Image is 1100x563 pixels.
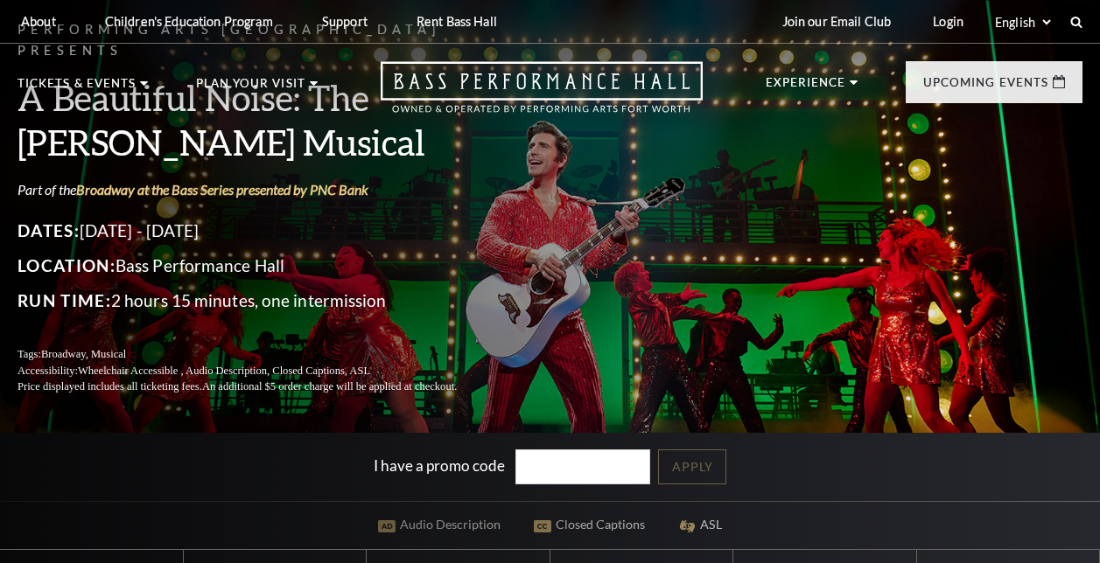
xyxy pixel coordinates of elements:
a: Broadway at the Bass Series presented by PNC Bank [76,181,368,198]
p: Part of the [18,180,499,199]
span: Run Time: [18,290,111,310]
select: Select: [991,14,1054,31]
span: Broadway, Musical [41,348,126,360]
span: Wheelchair Accessible , Audio Description, Closed Captions, ASL [78,365,370,377]
label: I have a promo code [374,455,505,474]
p: Upcoming Events [923,77,1048,98]
p: Bass Performance Hall [18,252,499,280]
p: Rent Bass Hall [417,14,497,29]
p: Support [322,14,368,29]
p: Experience [766,77,846,98]
p: Tickets & Events [18,78,136,99]
p: [DATE] - [DATE] [18,217,499,245]
p: Tags: [18,346,499,363]
p: About [21,14,56,29]
span: An additional $5 order charge will be applied at checkout. [202,380,457,393]
p: Accessibility: [18,363,499,379]
p: 2 hours 15 minutes, one intermission [18,287,499,315]
span: Dates: [18,220,80,240]
p: Plan Your Visit [196,78,305,99]
p: Price displayed includes all ticketing fees. [18,379,499,395]
span: Location: [18,255,116,275]
p: Children's Education Program [105,14,273,29]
